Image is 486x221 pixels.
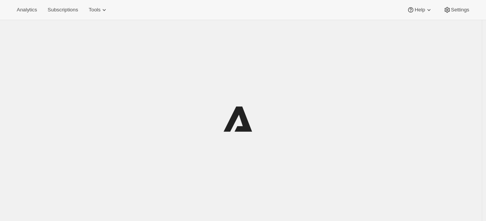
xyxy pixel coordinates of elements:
span: Subscriptions [48,7,78,13]
span: Settings [451,7,469,13]
button: Tools [84,5,113,15]
span: Tools [89,7,100,13]
button: Settings [439,5,474,15]
button: Help [402,5,437,15]
span: Help [415,7,425,13]
button: Subscriptions [43,5,83,15]
span: Analytics [17,7,37,13]
button: Analytics [12,5,41,15]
